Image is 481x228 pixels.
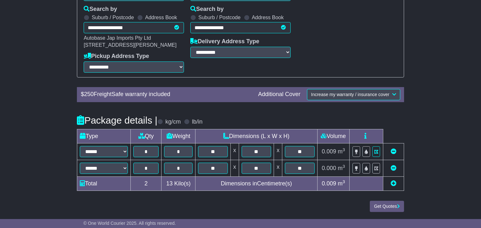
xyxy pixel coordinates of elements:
[190,38,259,45] label: Delivery Address Type
[338,180,345,187] span: m
[77,115,157,126] h4: Package details |
[391,148,396,155] a: Remove this item
[131,177,162,191] td: 2
[195,129,317,143] td: Dimensions (L x W x H)
[84,91,94,97] span: 250
[162,129,195,143] td: Weight
[343,147,345,152] sup: 3
[195,177,317,191] td: Dimensions in Centimetre(s)
[322,165,336,171] span: 0.000
[343,164,345,169] sup: 3
[311,92,389,97] span: Increase my warranty / insurance cover
[131,129,162,143] td: Qty
[77,129,131,143] td: Type
[338,148,345,155] span: m
[255,91,304,98] div: Additional Cover
[198,14,241,20] label: Suburb / Postcode
[230,160,239,176] td: x
[145,14,177,20] label: Address Book
[343,179,345,184] sup: 3
[274,160,282,176] td: x
[307,89,400,100] button: Increase my warranty / insurance cover
[338,165,345,171] span: m
[322,180,336,187] span: 0.009
[322,148,336,155] span: 0.009
[165,118,181,126] label: kg/cm
[78,91,255,98] div: $ FreightSafe warranty included
[83,221,176,226] span: © One World Courier 2025. All rights reserved.
[77,177,131,191] td: Total
[192,118,203,126] label: lb/in
[230,143,239,160] td: x
[391,165,396,171] a: Remove this item
[252,14,284,20] label: Address Book
[84,53,149,60] label: Pickup Address Type
[162,177,195,191] td: Kilo(s)
[391,180,396,187] a: Add new item
[317,129,349,143] td: Volume
[190,6,224,13] label: Search by
[92,14,134,20] label: Suburb / Postcode
[166,180,173,187] span: 13
[84,6,117,13] label: Search by
[274,143,282,160] td: x
[370,201,404,212] button: Get Quotes
[84,42,177,48] span: [STREET_ADDRESS][PERSON_NAME]
[84,35,151,41] span: Autobase Jap Imports Pty Ltd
